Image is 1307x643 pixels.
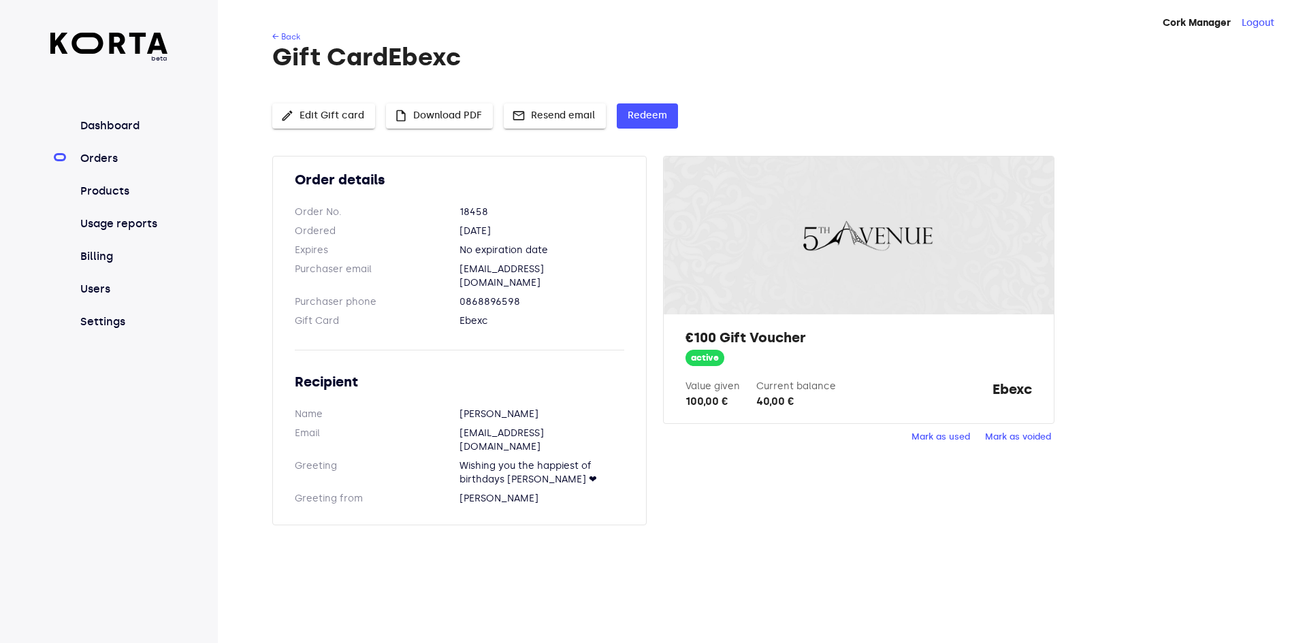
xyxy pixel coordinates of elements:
[50,54,168,63] span: beta
[459,408,624,421] dd: [PERSON_NAME]
[295,314,459,328] dt: Gift Card
[295,170,624,189] h2: Order details
[756,393,836,410] div: 40,00 €
[295,427,459,454] dt: Email
[295,205,459,219] dt: Order No.
[78,118,168,134] a: Dashboard
[459,314,624,328] dd: Ebexc
[911,429,970,445] span: Mark as used
[685,352,724,365] span: active
[295,225,459,238] dt: Ordered
[295,263,459,290] dt: Purchaser email
[1163,17,1231,29] strong: Cork Manager
[459,263,624,290] dd: [EMAIL_ADDRESS][DOMAIN_NAME]
[295,244,459,257] dt: Expires
[617,103,678,129] button: Redeem
[295,372,624,391] h2: Recipient
[50,33,168,54] img: Korta
[908,427,973,448] button: Mark as used
[272,32,300,42] a: ← Back
[685,328,1031,347] h2: €100 Gift Voucher
[78,248,168,265] a: Billing
[272,103,375,129] button: Edit Gift card
[397,108,482,125] span: Download PDF
[394,109,408,122] span: insert_drive_file
[295,492,459,506] dt: Greeting from
[993,380,1032,410] strong: Ebexc
[78,281,168,297] a: Users
[459,459,624,487] dd: Wishing you the happiest of birthdays [PERSON_NAME] ❤
[295,459,459,487] dt: Greeting
[78,314,168,330] a: Settings
[295,408,459,421] dt: Name
[515,108,595,125] span: Resend email
[1242,16,1274,30] button: Logout
[280,109,294,122] span: edit
[982,427,1054,448] button: Mark as voided
[78,150,168,167] a: Orders
[78,183,168,199] a: Products
[78,216,168,232] a: Usage reports
[504,103,606,129] button: Resend email
[685,380,740,392] label: Value given
[459,244,624,257] dd: No expiration date
[459,205,624,219] dd: 18458
[295,295,459,309] dt: Purchaser phone
[386,103,493,129] button: Download PDF
[459,295,624,309] dd: 0868896598
[512,109,526,122] span: mail
[459,427,624,454] dd: [EMAIL_ADDRESS][DOMAIN_NAME]
[685,393,740,410] div: 100,00 €
[459,225,624,238] dd: [DATE]
[756,380,836,392] label: Current balance
[272,44,1250,71] h1: Gift Card Ebexc
[283,108,364,125] span: Edit Gift card
[628,108,667,125] span: Redeem
[985,429,1051,445] span: Mark as voided
[459,492,624,506] dd: [PERSON_NAME]
[272,108,375,120] a: Edit Gift card
[50,33,168,63] a: beta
